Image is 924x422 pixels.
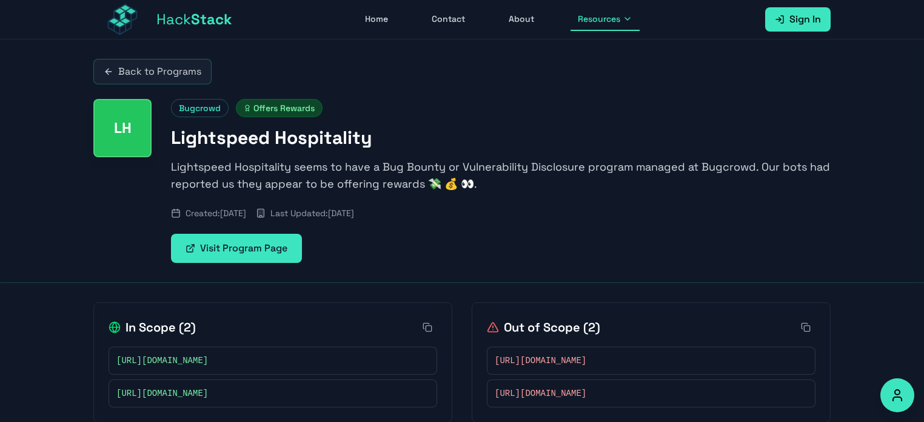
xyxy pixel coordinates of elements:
h1: Lightspeed Hospitality [171,127,831,149]
span: Hack [156,10,232,29]
span: Bugcrowd [171,99,229,117]
span: Created: [DATE] [186,207,246,219]
span: [URL][DOMAIN_NAME] [495,355,586,367]
button: Copy all out-of-scope items [796,318,815,337]
button: Resources [571,8,640,31]
button: Copy all in-scope items [418,318,437,337]
span: Resources [578,13,620,25]
a: Visit Program Page [171,234,302,263]
a: About [501,8,541,31]
span: Last Updated: [DATE] [270,207,354,219]
span: Stack [191,10,232,29]
span: [URL][DOMAIN_NAME] [495,387,586,400]
a: Home [358,8,395,31]
span: Offers Rewards [236,99,323,117]
button: Accessibility Options [880,378,914,412]
h2: In Scope ( 2 ) [109,319,196,336]
h2: Out of Scope ( 2 ) [487,319,600,336]
a: Contact [424,8,472,31]
a: Sign In [765,7,831,32]
span: [URL][DOMAIN_NAME] [116,355,208,367]
span: [URL][DOMAIN_NAME] [116,387,208,400]
div: Lightspeed Hospitality [93,99,152,157]
span: Sign In [789,12,821,27]
p: Lightspeed Hospitality seems to have a Bug Bounty or Vulnerability Disclosure program managed at ... [171,158,831,192]
a: Back to Programs [93,59,212,84]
